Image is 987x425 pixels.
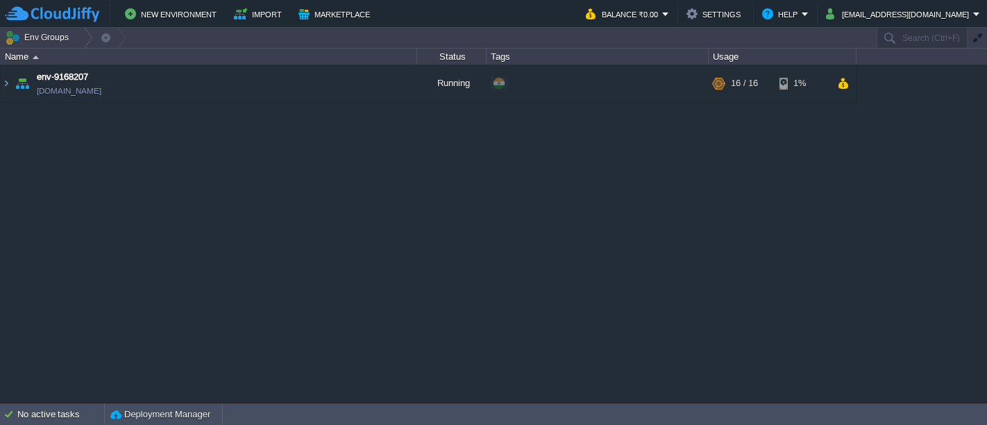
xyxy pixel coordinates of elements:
[586,6,662,22] button: Balance ₹0.00
[5,28,74,47] button: Env Groups
[125,6,221,22] button: New Environment
[779,65,825,102] div: 1%
[298,6,374,22] button: Marketplace
[1,65,12,102] img: AMDAwAAAACH5BAEAAAAALAAAAAABAAEAAAICRAEAOw==
[826,6,973,22] button: [EMAIL_ADDRESS][DOMAIN_NAME]
[731,65,758,102] div: 16 / 16
[417,65,487,102] div: Running
[762,6,802,22] button: Help
[37,70,88,84] a: env-9168207
[1,49,416,65] div: Name
[709,49,856,65] div: Usage
[33,56,39,59] img: AMDAwAAAACH5BAEAAAAALAAAAAABAAEAAAICRAEAOw==
[686,6,745,22] button: Settings
[929,369,973,411] iframe: chat widget
[234,6,286,22] button: Import
[37,84,101,98] a: [DOMAIN_NAME]
[5,6,99,23] img: CloudJiffy
[487,49,708,65] div: Tags
[12,65,32,102] img: AMDAwAAAACH5BAEAAAAALAAAAAABAAEAAAICRAEAOw==
[418,49,486,65] div: Status
[110,408,210,422] button: Deployment Manager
